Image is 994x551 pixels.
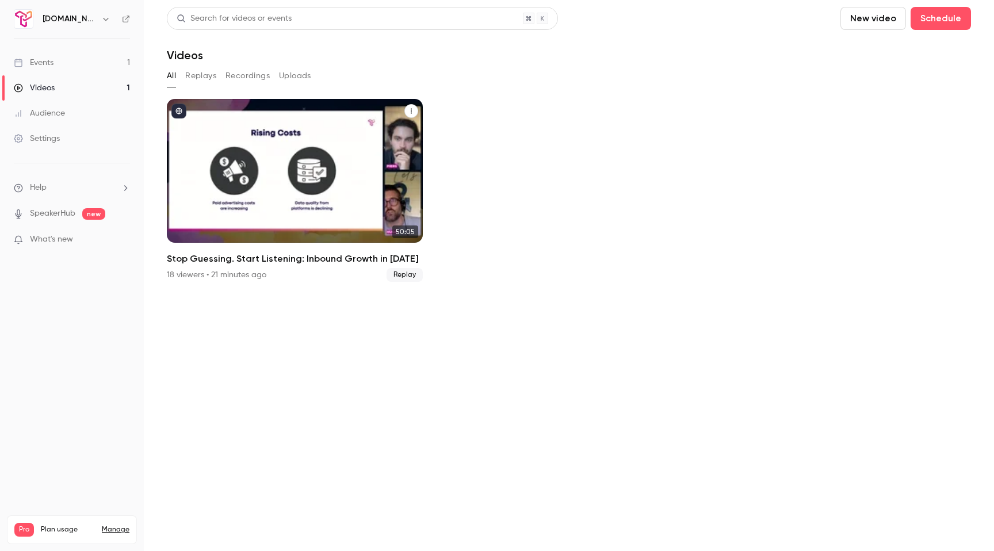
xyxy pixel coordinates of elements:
span: 50:05 [392,225,418,238]
li: Stop Guessing. Start Listening: Inbound Growth in 2026 [167,99,423,282]
span: What's new [30,234,73,246]
span: new [82,208,105,220]
button: published [171,104,186,118]
div: Videos [14,82,55,94]
button: Recordings [225,67,270,85]
button: Replays [185,67,216,85]
h2: Stop Guessing. Start Listening: Inbound Growth in [DATE] [167,252,423,266]
a: Manage [102,525,129,534]
h6: [DOMAIN_NAME] [43,13,97,25]
span: Plan usage [41,525,95,534]
button: Schedule [911,7,971,30]
span: Pro [14,523,34,537]
span: Help [30,182,47,194]
div: Settings [14,133,60,144]
button: New video [840,7,906,30]
ul: Videos [167,99,971,282]
button: Uploads [279,67,311,85]
button: All [167,67,176,85]
span: Replay [387,268,423,282]
div: Audience [14,108,65,119]
div: Events [14,57,53,68]
img: Trigify.io [14,10,33,28]
li: help-dropdown-opener [14,182,130,194]
a: SpeakerHub [30,208,75,220]
section: Videos [167,7,971,544]
a: 50:05Stop Guessing. Start Listening: Inbound Growth in [DATE]18 viewers • 21 minutes agoReplay [167,99,423,282]
div: 18 viewers • 21 minutes ago [167,269,266,281]
div: Search for videos or events [177,13,292,25]
h1: Videos [167,48,203,62]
